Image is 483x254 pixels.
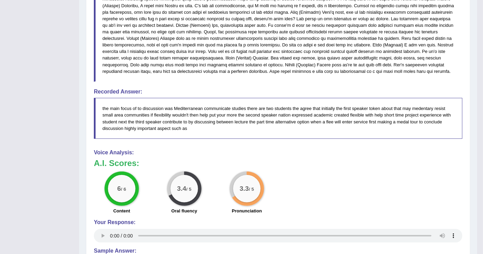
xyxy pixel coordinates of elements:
[117,185,121,192] big: 6
[186,187,191,192] small: / 5
[94,89,462,95] h4: Recorded Answer:
[113,208,130,214] label: Content
[240,185,249,192] big: 3.3
[232,208,262,214] label: Pronunciation
[94,158,139,168] b: A.I. Scores:
[94,219,462,225] h4: Your Response:
[249,187,254,192] small: / 5
[94,98,462,139] blockquote: the main focus of to discussion was Mediterranean communicate studies there are two students the ...
[94,150,462,156] h4: Voice Analysis:
[94,248,462,254] h4: Sample Answer:
[171,208,197,214] label: Oral fluency
[177,185,186,192] big: 3.4
[121,187,126,192] small: / 6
